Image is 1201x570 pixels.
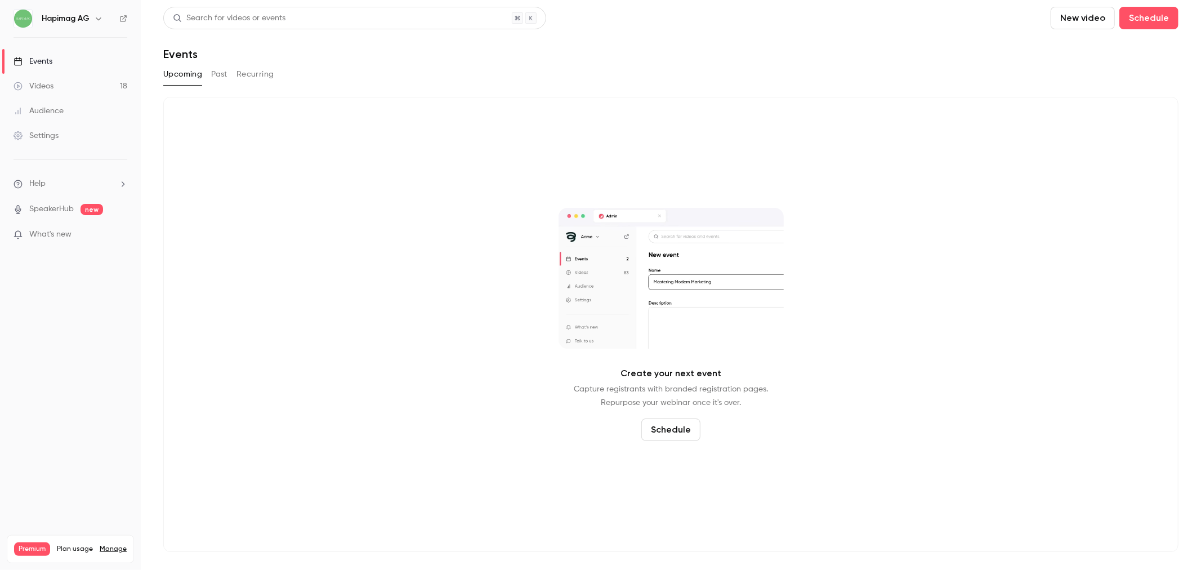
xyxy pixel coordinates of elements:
div: Events [14,56,52,67]
img: Hapimag AG [14,10,32,28]
div: Search for videos or events [173,12,285,24]
div: Audience [14,105,64,117]
li: help-dropdown-opener [14,178,127,190]
h1: Events [163,47,198,61]
span: new [81,204,103,215]
p: Capture registrants with branded registration pages. Repurpose your webinar once it's over. [574,382,768,409]
div: Videos [14,81,53,92]
span: Plan usage [57,545,93,554]
a: Manage [100,545,127,554]
button: Schedule [1119,7,1178,29]
button: Schedule [641,418,700,441]
iframe: Noticeable Trigger [114,230,127,240]
span: What's new [29,229,72,241]
button: Upcoming [163,65,202,83]
span: Premium [14,542,50,556]
div: Settings [14,130,59,141]
h6: Hapimag AG [42,13,90,24]
button: Past [211,65,227,83]
span: Help [29,178,46,190]
button: Recurring [236,65,274,83]
a: SpeakerHub [29,203,74,215]
button: New video [1051,7,1115,29]
p: Create your next event [620,367,721,380]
